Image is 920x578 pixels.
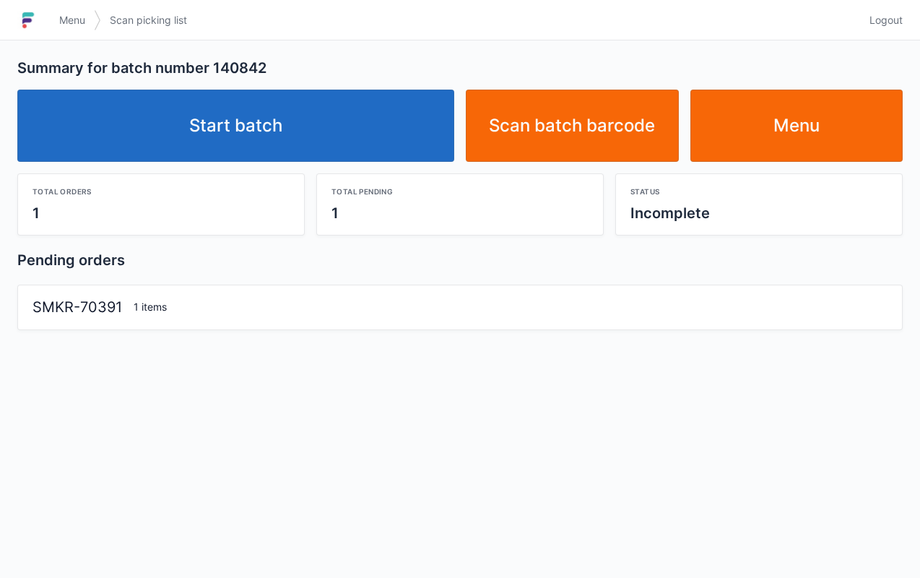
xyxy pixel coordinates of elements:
[690,90,903,162] a: Menu
[94,3,101,38] img: svg>
[466,90,679,162] a: Scan batch barcode
[101,7,196,33] a: Scan picking list
[17,250,903,270] h2: Pending orders
[331,203,589,223] div: 1
[17,9,39,32] img: logo-small.jpg
[331,186,589,197] div: Total pending
[51,7,94,33] a: Menu
[861,7,903,33] a: Logout
[32,186,290,197] div: Total orders
[128,300,893,314] div: 1 items
[630,186,888,197] div: Status
[630,203,888,223] div: Incomplete
[110,13,187,27] span: Scan picking list
[59,13,85,27] span: Menu
[27,297,128,318] div: SMKR-70391
[869,13,903,27] span: Logout
[32,203,290,223] div: 1
[17,58,903,78] h2: Summary for batch number 140842
[17,90,454,162] a: Start batch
